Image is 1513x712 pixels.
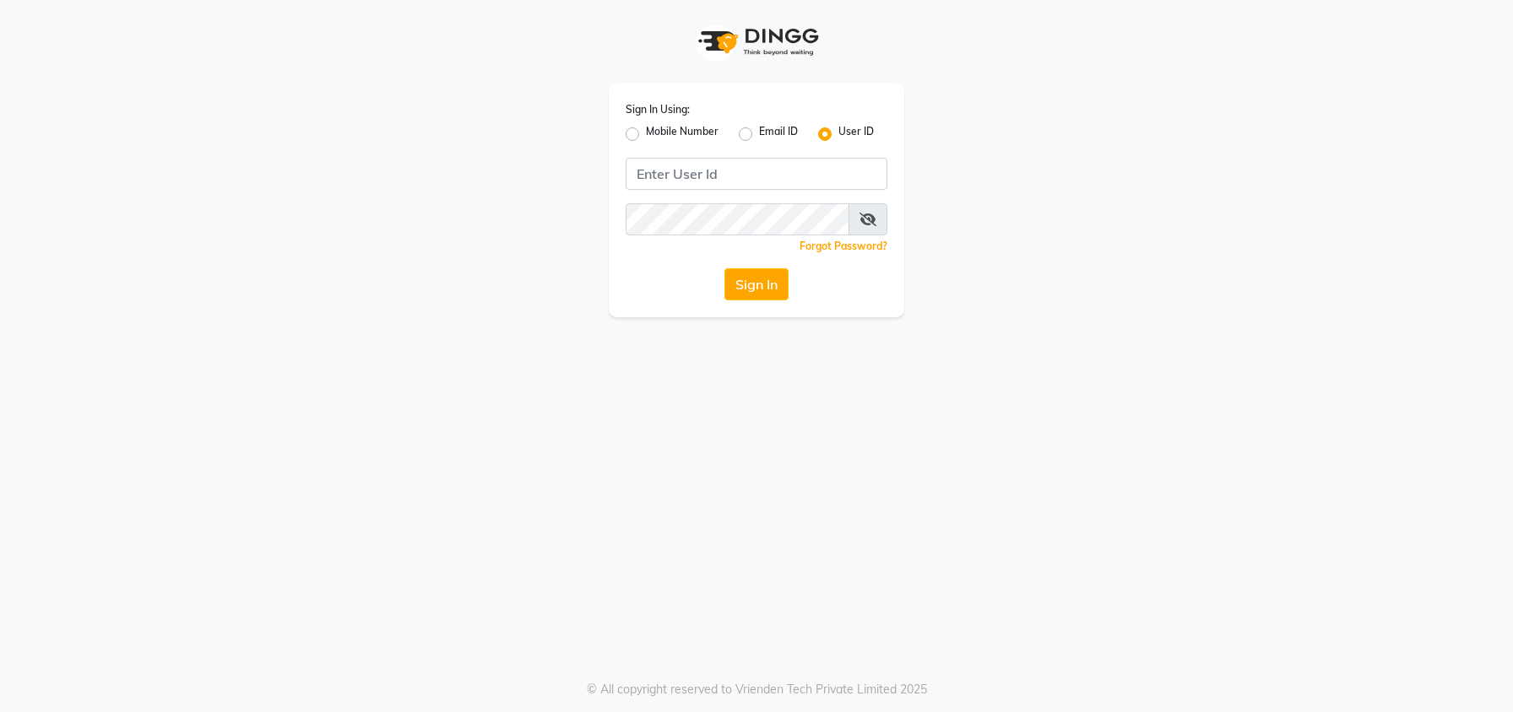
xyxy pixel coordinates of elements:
input: Username [626,158,887,190]
button: Sign In [724,268,789,300]
label: Mobile Number [646,124,719,144]
label: Sign In Using: [626,102,690,117]
a: Forgot Password? [800,240,887,252]
input: Username [626,203,849,235]
label: Email ID [759,124,798,144]
label: User ID [838,124,874,144]
img: logo1.svg [689,17,824,67]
